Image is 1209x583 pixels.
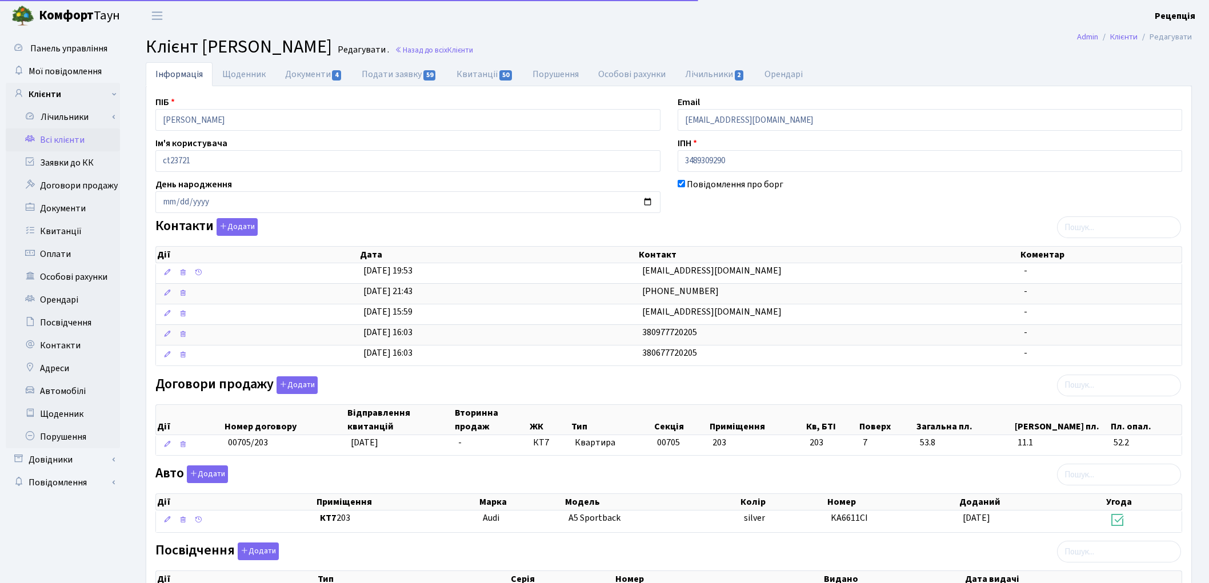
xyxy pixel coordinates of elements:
label: Email [678,95,700,109]
span: 203 [810,436,854,449]
a: Адреси [6,357,120,380]
a: Клієнти [6,83,120,106]
a: Щоденник [213,62,275,86]
th: Тип [570,405,653,435]
a: Панель управління [6,37,120,60]
a: Рецепція [1155,9,1195,23]
th: Приміщення [315,494,479,510]
label: ПІБ [155,95,175,109]
span: 2 [735,70,744,81]
button: Авто [187,465,228,483]
a: Орендарі [755,62,812,86]
span: 53.8 [920,436,1008,449]
span: 52.2 [1114,436,1177,449]
a: Особові рахунки [6,266,120,288]
span: [DATE] 16:03 [363,347,413,359]
th: Поверх [858,405,915,435]
a: Всі клієнти [6,128,120,151]
span: - [1024,347,1027,359]
th: Дата [359,247,638,263]
span: - [1024,305,1027,318]
span: 00705 [657,436,680,449]
a: Мої повідомлення [6,60,120,83]
input: Пошук... [1057,464,1181,485]
b: КТ7 [320,512,337,524]
label: Авто [155,465,228,483]
span: [DATE] 15:59 [363,305,413,318]
span: 7 [863,436,911,449]
a: Додати [184,464,228,484]
label: Повідомлення про борг [687,178,783,191]
span: [DATE] 21:43 [363,285,413,297]
a: Лічильники [675,62,754,86]
a: Оплати [6,243,120,266]
span: 00705/203 [228,436,268,449]
span: - [1024,285,1027,297]
span: KA6611CI [831,512,868,524]
input: Пошук... [1057,541,1181,562]
th: ЖК [529,405,570,435]
a: Повідомлення [6,471,120,494]
label: Контакти [155,218,258,236]
input: Пошук... [1057,375,1181,396]
th: Марка [478,494,564,510]
th: Дії [156,247,359,263]
a: Посвідчення [6,311,120,334]
th: Колір [739,494,826,510]
a: Admin [1077,31,1098,43]
th: Доданий [958,494,1105,510]
th: Вторинна продаж [454,405,529,435]
span: [DATE] [963,512,990,524]
b: Комфорт [39,6,94,25]
th: Загальна пл. [915,405,1013,435]
a: Договори продажу [6,174,120,197]
span: 203 [712,436,726,449]
img: logo.png [11,5,34,27]
th: [PERSON_NAME] пл. [1014,405,1110,435]
th: Коментар [1019,247,1182,263]
th: Відправлення квитанцій [346,405,454,435]
th: Дії [156,494,315,510]
button: Договори продажу [277,376,318,394]
label: Посвідчення [155,542,279,560]
span: Мої повідомлення [29,65,102,78]
a: Додати [274,374,318,394]
a: Документи [6,197,120,220]
th: Контакт [638,247,1019,263]
th: Номер [826,494,958,510]
a: Заявки до КК [6,151,120,174]
a: Додати [214,216,258,236]
span: silver [744,512,765,524]
a: Квитанції [6,220,120,243]
a: Подати заявку [352,62,446,86]
label: ІПН [678,136,697,150]
span: [PHONE_NUMBER] [642,285,719,297]
button: Контакти [217,218,258,236]
a: Додати [235,541,279,561]
a: Квитанції [447,62,523,86]
a: Порушення [523,62,589,86]
span: Таун [39,6,120,26]
b: Рецепція [1155,10,1195,22]
th: Модель [564,494,739,510]
span: 4 [332,70,341,81]
label: Договори продажу [155,376,318,394]
span: Audi [483,512,499,524]
th: Дії [156,405,223,435]
span: 50 [499,70,512,81]
label: Ім'я користувача [155,136,227,150]
span: 380977720205 [642,326,697,339]
span: 380677720205 [642,347,697,359]
span: A5 Sportback [569,512,620,524]
span: [DATE] 16:03 [363,326,413,339]
span: - [1024,264,1027,277]
span: 203 [320,512,474,525]
label: День народження [155,178,232,191]
span: - [1024,326,1027,339]
small: Редагувати . [335,45,389,55]
li: Редагувати [1138,31,1192,43]
a: Клієнти [1110,31,1138,43]
th: Пл. опал. [1110,405,1182,435]
span: Панель управління [30,42,107,55]
a: Орендарі [6,288,120,311]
